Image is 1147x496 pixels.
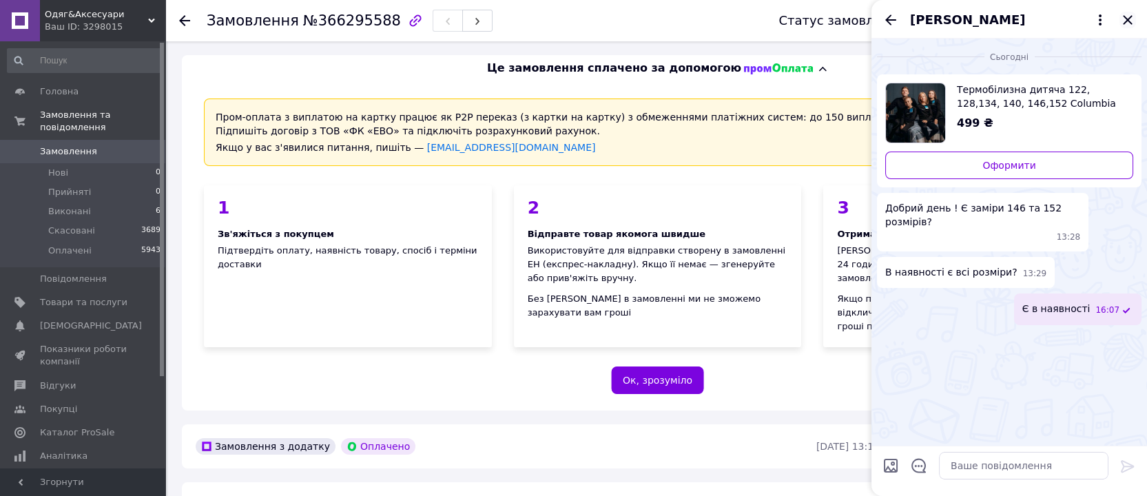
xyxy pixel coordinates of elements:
span: 16:07 12.10.2025 [1095,304,1119,316]
span: 0 [156,167,161,179]
div: Оплачено [341,438,415,455]
span: Термобілизна дитяча 122, 128,134, 140, 146,152 Сolumbia комплект [957,83,1122,110]
span: Прийняті [48,186,91,198]
div: 3 [837,199,1097,216]
button: [PERSON_NAME] [910,11,1108,29]
span: Замовлення та повідомлення [40,109,165,134]
div: 1 [218,199,478,216]
span: 13:29 12.10.2025 [1023,268,1047,280]
button: Назад [882,12,899,28]
div: Замовлення з додатку [196,438,335,455]
img: 3368423901_w640_h640_detskoe-termobele-122128134.jpg [886,83,945,143]
span: 6 [156,205,161,218]
span: Відгуки [40,380,76,392]
div: Якщо у вас з'явилися питання, пишіть — [216,141,1099,154]
div: Ваш ID: 3298015 [45,21,165,33]
div: 12.10.2025 [877,50,1141,63]
a: [EMAIL_ADDRESS][DOMAIN_NAME] [427,142,596,153]
div: Якщо покупець відмовиться від замовлення — відкличте посилку та скасуйте замовлення, щоб гроші по... [837,292,1097,333]
button: Закрити [1119,12,1136,28]
span: Виконані [48,205,91,218]
span: Покупці [40,403,77,415]
span: Каталог ProSale [40,426,114,439]
span: 499 ₴ [957,116,993,130]
div: Використовуйте для відправки створену в замовленні ЕН (експрес-накладну). Якщо її немає — згенеру... [528,244,788,285]
span: Добрий день ! Є заміри 146 та 152 розмірів? [885,201,1080,229]
span: [PERSON_NAME] [910,11,1025,29]
span: Відправте товар якомога швидше [528,229,705,239]
span: Нові [48,167,68,179]
div: Повернутися назад [179,14,190,28]
div: Підтвердіть оплату, наявність товару, спосіб і терміни доставки [204,185,492,347]
span: Є в наявності [1022,302,1091,316]
div: 2 [528,199,788,216]
span: Отримайте гроші [837,229,927,239]
div: Статус замовлення [778,14,905,28]
a: Переглянути товар [885,83,1133,143]
span: Повідомлення [40,273,107,285]
button: Відкрити шаблони відповідей [910,457,928,475]
span: 13:28 12.10.2025 [1057,231,1081,243]
div: Без [PERSON_NAME] в замовленні ми не зможемо зарахувати вам гроші [528,292,788,320]
span: №366295588 [303,12,401,29]
span: Оплачені [48,245,92,257]
div: Пром-оплата з виплатою на картку працює як P2P переказ (з картки на картку) з обмеженнями платіжн... [204,99,1111,166]
span: Замовлення [207,12,299,29]
span: Показники роботи компанії [40,343,127,368]
span: Товари та послуги [40,296,127,309]
button: Ок, зрозуміло [611,366,704,394]
span: Це замовлення сплачено за допомогою [487,61,741,76]
span: 5943 [141,245,161,257]
span: 0 [156,186,161,198]
input: Пошук [7,48,162,73]
span: Зв'яжіться з покупцем [218,229,334,239]
span: Замовлення [40,145,97,158]
span: В наявності є всі розміри? [885,265,1017,280]
div: [PERSON_NAME] будуть переведені на ваш рахунок за 24 години після того, як покупець забере своє з... [837,244,1097,285]
span: Сьогодні [984,52,1034,63]
span: 3689 [141,225,161,237]
span: Головна [40,85,79,98]
span: Одяг&Аксесуари [45,8,148,21]
span: [DEMOGRAPHIC_DATA] [40,320,142,332]
a: Оформити [885,152,1133,179]
span: Скасовані [48,225,95,237]
span: Аналітика [40,450,87,462]
time: [DATE] 13:17 [816,441,880,452]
